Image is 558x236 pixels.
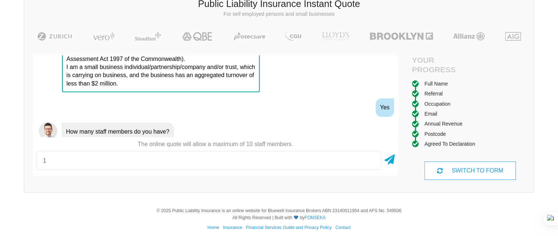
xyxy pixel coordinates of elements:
h4: Your Progress [412,55,470,74]
img: AIG | Public Liability Insurance [502,32,524,41]
img: QBE | Public Liability Insurance [178,32,218,41]
a: Financial Services Guide and Privacy Policy [246,225,332,230]
a: Insurance [223,225,242,230]
p: The online quote will allow a maximum of 10 staff members. [33,140,398,148]
div: Yes [376,98,394,117]
div: Email [424,110,437,118]
div: SWITCH TO FORM [424,161,515,180]
img: Zurich | Public Liability Insurance [34,32,76,41]
img: Chatbot | PLI [39,122,57,140]
img: Brooklyn | Public Liability Insurance [367,32,435,41]
a: Contact [335,225,350,230]
div: How many staff members do you have? [62,123,174,141]
div: Annual Revenue [424,120,463,128]
div: Occupation [424,100,451,108]
div: Full Name [424,80,448,88]
div: Referral [424,90,443,98]
div: Agreed to Declaration [424,140,475,148]
img: Vero | Public Liability Insurance [90,32,118,41]
p: For self employed persons and small businesses [30,11,528,18]
p: I hereby declare that I am a Capital Gains Tax small business entity (within the meaning of secti... [66,39,255,88]
input: Number of staff [36,152,382,170]
a: Home [207,225,219,230]
img: LLOYD's | Public Liability Insurance [318,32,353,41]
img: Allianz | Public Liability Insurance [449,32,488,41]
div: Postcode [424,130,446,138]
a: FONSEKA [304,215,325,220]
img: Protecsure | Public Liability Insurance [231,32,268,41]
img: Steadfast | Public Liability Insurance [132,32,164,41]
img: CGU | Public Liability Insurance [282,32,304,41]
